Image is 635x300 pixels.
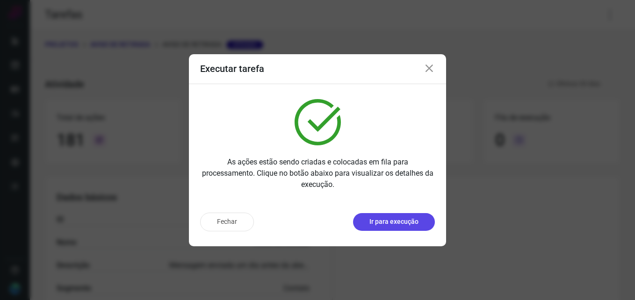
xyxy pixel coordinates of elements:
img: verified.svg [295,99,341,145]
p: Ir para execução [369,217,419,227]
button: Fechar [200,213,254,231]
p: As ações estão sendo criadas e colocadas em fila para processamento. Clique no botão abaixo para ... [200,157,435,190]
h3: Executar tarefa [200,63,264,74]
button: Ir para execução [353,213,435,231]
